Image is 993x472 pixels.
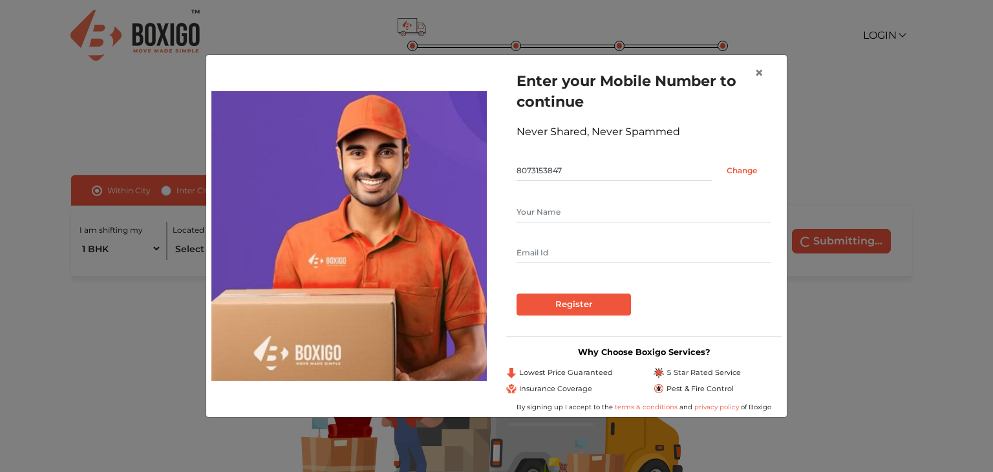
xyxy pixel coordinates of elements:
[712,160,771,181] input: Change
[211,91,487,381] img: relocation-img
[517,294,631,316] input: Register
[506,347,782,357] h3: Why Choose Boxigo Services?
[519,367,613,378] span: Lowest Price Guaranteed
[754,63,763,82] span: ×
[517,202,771,222] input: Your Name
[517,70,771,112] h1: Enter your Mobile Number to continue
[615,403,679,411] a: terms & conditions
[517,124,771,140] div: Never Shared, Never Spammed
[744,55,774,91] button: Close
[519,383,592,394] span: Insurance Coverage
[517,160,712,181] input: Mobile No
[667,367,741,378] span: 5 Star Rated Service
[692,403,741,411] a: privacy policy
[506,402,782,412] div: By signing up I accept to the and of Boxigo
[517,242,771,263] input: Email Id
[667,383,734,394] span: Pest & Fire Control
